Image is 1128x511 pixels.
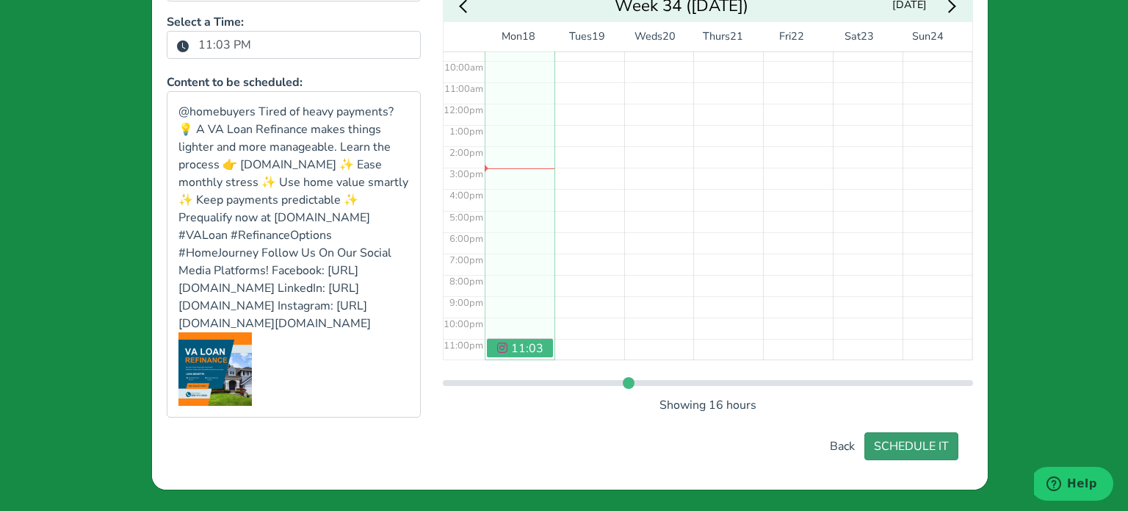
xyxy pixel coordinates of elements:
iframe: Opens a widget where you can find more information [1034,467,1113,504]
span: 10:00am [444,61,483,74]
span: 4:00pm [449,189,483,202]
span: Sun [912,29,930,45]
span: 11:03 pm [511,340,543,374]
span: 8:00pm [449,275,483,288]
span: 7:00pm [449,254,483,267]
button: SCHEDULE IT [864,432,958,460]
b: Select a Time: [167,14,244,30]
span: 12:00pm [444,104,483,117]
button: Back [820,432,864,460]
span: Tues [569,29,592,45]
span: Mon [502,29,522,45]
span: 10:00pm [444,318,483,331]
span: 24 [930,29,944,45]
span: 2:00pm [449,146,483,160]
div: 15:03 [485,168,554,169]
span: 5:00pm [449,211,483,224]
svg: clock fill [177,40,189,52]
label: 11:03 PM [189,32,260,57]
span: 11:00pm [444,339,483,352]
span: 18 [522,29,535,45]
span: 19 [592,29,605,45]
img: erhx35ygTfSl8uoodt4g [178,332,252,406]
p: Showing 16 hours [443,396,973,414]
span: Fri [779,29,791,45]
span: 6:00pm [449,232,483,246]
span: 9:00pm [449,296,483,310]
span: 1:00pm [449,125,483,138]
button: clock fill [176,36,189,55]
span: 3:00pm [449,168,483,181]
span: 20 [662,29,676,45]
p: Content to be scheduled: [167,74,421,91]
span: 23 [861,29,874,45]
span: 11:00am [444,82,483,96]
span: Thurs [703,29,730,45]
p: @homebuyers Tired of heavy payments? 💡 A VA Loan Refinance makes things lighter and more manageab... [178,103,409,332]
span: Sat [845,29,861,45]
span: 21 [730,29,743,45]
span: 22 [791,29,804,45]
span: Weds [634,29,662,45]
